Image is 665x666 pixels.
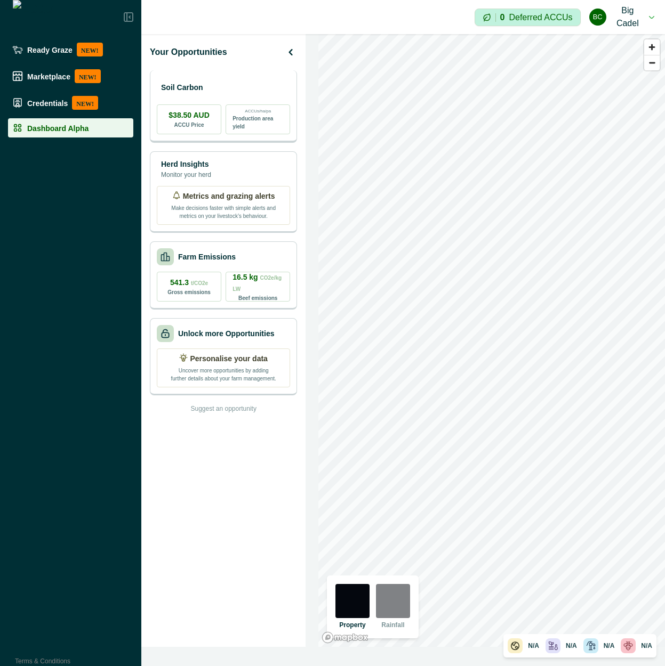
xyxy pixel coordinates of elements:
[335,584,370,618] img: property preview
[191,280,208,286] span: t/CO2e
[170,364,277,383] p: Uncover more opportunities by adding further details about your farm management.
[150,46,227,59] p: Your Opportunities
[15,657,70,665] a: Terms & Conditions
[238,294,277,302] p: Beef emissions
[233,272,283,294] p: 16.5 kg
[161,170,211,180] p: Monitor your herd
[167,288,211,296] p: Gross emissions
[233,275,282,292] span: CO2e/kg LW
[641,641,652,651] p: N/A
[376,584,410,618] img: rainfall preview
[183,191,275,202] p: Metrics and grazing alerts
[190,353,268,364] p: Personalise your data
[500,13,505,22] p: 0
[75,69,101,83] p: NEW!
[161,82,203,93] p: Soil Carbon
[566,641,577,651] p: N/A
[233,115,283,131] p: Production area yield
[178,251,236,263] p: Farm Emissions
[8,38,133,61] a: Ready GrazeNEW!
[381,620,404,630] p: Rainfall
[322,631,368,644] a: Mapbox logo
[8,92,133,114] a: CredentialsNEW!
[190,404,256,413] p: Suggest an opportunity
[644,55,660,70] button: Zoom out
[27,72,70,80] p: Marketplace
[528,641,539,651] p: N/A
[170,277,208,288] p: 541.3
[27,45,73,54] p: Ready Graze
[27,99,68,107] p: Credentials
[604,641,615,651] p: N/A
[245,108,271,115] p: ACCUs/ha/pa
[77,43,103,56] p: NEW!
[8,118,133,137] a: Dashboard Alpha
[509,13,572,21] p: Deferred ACCUs
[339,620,365,630] p: Property
[644,39,660,55] button: Zoom in
[178,328,274,339] p: Unlock more Opportunities
[169,110,210,121] p: $38.50 AUD
[170,202,277,220] p: Make decisions faster with simple alerts and metrics on your livestock’s behaviour.
[72,96,98,110] p: NEW!
[8,65,133,87] a: MarketplaceNEW!
[174,121,204,129] p: ACCU Price
[161,159,211,170] p: Herd Insights
[27,124,89,132] p: Dashboard Alpha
